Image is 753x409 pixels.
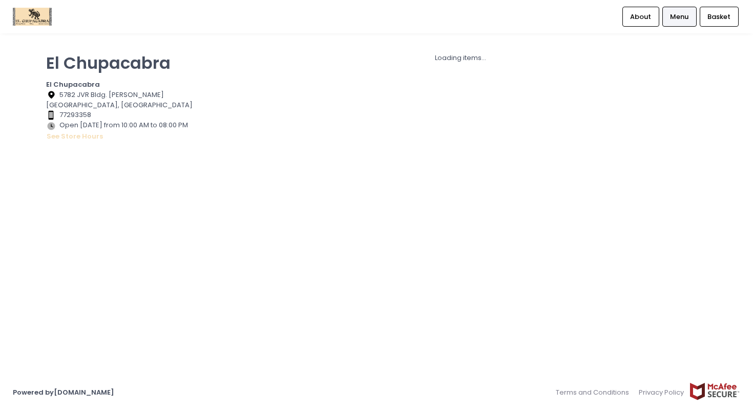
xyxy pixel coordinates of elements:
[46,110,202,120] div: 77293358
[46,53,202,73] p: El Chupacabra
[634,382,689,402] a: Privacy Policy
[46,90,202,110] div: 5782 JVR Bldg. [PERSON_NAME][GEOGRAPHIC_DATA], [GEOGRAPHIC_DATA]
[46,80,100,89] b: El Chupacabra
[662,7,697,26] a: Menu
[622,7,659,26] a: About
[46,120,202,142] div: Open [DATE] from 10:00 AM to 08:00 PM
[630,12,651,22] span: About
[707,12,730,22] span: Basket
[670,12,688,22] span: Menu
[13,8,52,26] img: logo
[46,131,103,142] button: see store hours
[215,53,707,63] div: Loading items...
[689,382,740,400] img: mcafee-secure
[13,387,114,397] a: Powered by[DOMAIN_NAME]
[556,382,634,402] a: Terms and Conditions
